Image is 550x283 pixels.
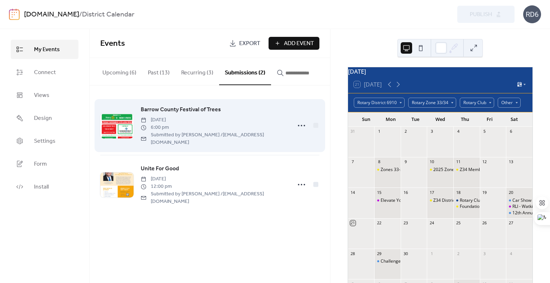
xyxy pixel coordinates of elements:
[376,251,382,256] div: 29
[453,167,480,173] div: Z34 Membership Matters (DMC team and DG Core as available)
[141,105,221,114] a: Barrow County Festival of Trees
[482,251,487,256] div: 3
[381,197,487,204] div: Elevate Your Club: Club Public Image Chair Bootcamp
[508,190,513,195] div: 20
[482,129,487,134] div: 5
[141,175,287,183] span: [DATE]
[350,251,356,256] div: 28
[141,124,287,131] span: 6:00 pm
[381,258,460,264] div: Challenge Scholarship Golf Tournament
[429,251,434,256] div: 1
[224,37,266,50] a: Export
[403,251,408,256] div: 30
[354,112,378,127] div: Sun
[427,197,453,204] div: Z34 District Interact Chairs
[100,36,125,52] span: Events
[455,159,461,165] div: 11
[506,210,532,216] div: 12th Annual Rotary of Lake Chatuge Reverse Raffle
[24,8,79,21] a: [DOMAIN_NAME]
[376,129,382,134] div: 1
[79,8,82,21] b: /
[350,159,356,165] div: 7
[477,112,502,127] div: Fri
[34,68,56,77] span: Connect
[508,220,513,226] div: 27
[381,167,473,173] div: Zones 33-34 Membership Action Plan Webinar
[433,197,487,204] div: Z34 District Interact Chairs
[141,106,221,114] span: Barrow County Festival of Trees
[376,220,382,226] div: 22
[429,220,434,226] div: 24
[403,112,428,127] div: Tue
[455,220,461,226] div: 25
[141,165,179,173] span: Unite For Good
[429,190,434,195] div: 17
[453,204,480,210] div: Foundation Monthly Zoom (EPNCs, RRFC, E/MGA)
[11,177,78,196] a: Install
[376,190,382,195] div: 15
[403,190,408,195] div: 16
[403,129,408,134] div: 2
[269,37,319,50] button: Add Event
[348,67,532,76] div: [DATE]
[508,251,513,256] div: 4
[403,159,408,165] div: 9
[97,58,142,84] button: Upcoming (6)
[427,167,453,173] div: 2025 Zones 33/34 Zone Summit - Jacksonville, FL
[482,220,487,226] div: 26
[11,154,78,174] a: Form
[11,131,78,151] a: Settings
[403,220,408,226] div: 23
[455,190,461,195] div: 18
[141,183,287,190] span: 12:00 pm
[141,116,287,124] span: [DATE]
[175,58,219,84] button: Recurring (3)
[374,167,401,173] div: Zones 33-34 Membership Action Plan Webinar
[34,91,49,100] span: Views
[34,183,49,191] span: Install
[82,8,134,21] b: District Calendar
[141,164,179,174] a: Unite For Good
[350,220,356,226] div: 21
[34,45,60,54] span: My Events
[11,40,78,59] a: My Events
[284,39,314,48] span: Add Event
[508,159,513,165] div: 13
[482,190,487,195] div: 19
[453,197,480,204] div: Rotary Club of Lanier-Forsyth Monthly Social Mixer
[523,5,541,23] div: RD6
[34,114,52,123] span: Design
[219,58,271,85] button: Submissions (2)
[9,9,20,20] img: logo
[428,112,453,127] div: Wed
[453,112,477,127] div: Thu
[482,159,487,165] div: 12
[376,159,382,165] div: 8
[455,129,461,134] div: 4
[429,159,434,165] div: 10
[11,63,78,82] a: Connect
[11,86,78,105] a: Views
[350,129,356,134] div: 31
[11,108,78,128] a: Design
[34,137,56,146] span: Settings
[506,197,532,204] div: Car Show
[512,197,531,204] div: Car Show
[378,112,403,127] div: Mon
[502,112,527,127] div: Sat
[141,131,287,146] span: Submitted by [PERSON_NAME] / [EMAIL_ADDRESS][DOMAIN_NAME]
[455,251,461,256] div: 2
[350,190,356,195] div: 14
[506,204,532,210] div: RLI - Watkinsville D6910
[142,58,175,84] button: Past (13)
[239,39,260,48] span: Export
[429,129,434,134] div: 3
[374,258,401,264] div: Challenge Scholarship Golf Tournament
[508,129,513,134] div: 6
[34,160,47,169] span: Form
[374,197,401,204] div: Elevate Your Club: Club Public Image Chair Bootcamp
[141,190,287,205] span: Submitted by [PERSON_NAME] / [EMAIL_ADDRESS][DOMAIN_NAME]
